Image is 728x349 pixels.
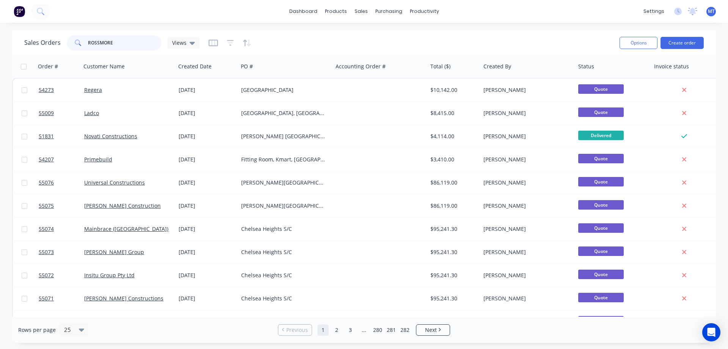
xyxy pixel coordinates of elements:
div: [DATE] [179,202,235,210]
span: 55075 [39,202,54,210]
div: [PERSON_NAME] [483,133,568,140]
button: Options [620,37,657,49]
a: 55076 [39,171,84,194]
a: dashboard [286,6,321,17]
a: 55071 [39,287,84,310]
span: Views [172,39,187,47]
div: productivity [406,6,443,17]
a: Page 280 [372,324,383,336]
div: [GEOGRAPHIC_DATA] [241,86,325,94]
span: 55074 [39,225,54,233]
span: 54207 [39,156,54,163]
div: [PERSON_NAME][GEOGRAPHIC_DATA] / [GEOGRAPHIC_DATA] Boatshed, [GEOGRAPHIC_DATA] [GEOGRAPHIC_DATA] [241,202,325,210]
div: [DATE] [179,179,235,186]
span: Quote [578,270,624,279]
a: Page 3 [345,324,356,336]
div: Chelsea Heights S/C [241,272,325,279]
div: Fitting Room, Kmart, [GEOGRAPHIC_DATA], [GEOGRAPHIC_DATA] [241,156,325,163]
div: Total ($) [430,63,450,70]
div: Invoice status [654,63,689,70]
span: MT [708,8,715,15]
span: Quote [578,223,624,233]
div: [DATE] [179,133,235,140]
a: 55009 [39,102,84,125]
a: Page 282 [399,324,411,336]
div: settings [640,6,668,17]
div: purchasing [372,6,406,17]
span: Quote [578,293,624,302]
a: 55070 [39,310,84,333]
a: Insitu Group Pty Ltd [84,272,135,279]
div: Status [578,63,594,70]
a: [PERSON_NAME] Construction [84,202,161,209]
span: Quote [578,177,624,186]
a: [PERSON_NAME] Constructions [84,295,163,302]
span: 54273 [39,86,54,94]
div: Chelsea Heights S/C [241,295,325,302]
img: Factory [14,6,25,17]
div: [DATE] [179,272,235,279]
a: Page 281 [386,324,397,336]
div: $95,241.30 [430,248,475,256]
div: [GEOGRAPHIC_DATA], [GEOGRAPHIC_DATA] [241,109,325,117]
a: Ladco [84,109,99,117]
a: [PERSON_NAME] Group [84,248,144,256]
div: Created Date [178,63,212,70]
div: $95,241.30 [430,225,475,233]
a: 55074 [39,218,84,240]
a: Primebuild [84,156,112,163]
div: [DATE] [179,109,235,117]
span: Next [425,326,437,334]
div: $3,410.00 [430,156,475,163]
span: Rows per page [18,326,56,334]
div: [PERSON_NAME] [483,295,568,302]
span: Quote [578,200,624,210]
h1: Sales Orders [24,39,61,46]
a: Regera [84,86,102,93]
span: Quote [578,246,624,256]
div: [DATE] [179,156,235,163]
div: [DATE] [179,295,235,302]
button: Create order [661,37,704,49]
a: 55072 [39,264,84,287]
div: [DATE] [179,86,235,94]
span: 55073 [39,248,54,256]
div: [PERSON_NAME] [483,272,568,279]
a: 55075 [39,194,84,217]
span: 55071 [39,295,54,302]
span: 55076 [39,179,54,186]
div: $10,142.00 [430,86,475,94]
div: Created By [483,63,511,70]
span: 55072 [39,272,54,279]
a: Novati Constructions [84,133,137,140]
div: Open Intercom Messenger [702,323,720,341]
div: $95,241.30 [430,295,475,302]
a: 54273 [39,79,84,101]
div: Customer Name [83,63,125,70]
div: Chelsea Heights S/C [241,248,325,256]
ul: Pagination [275,324,453,336]
div: Chelsea Heights S/C [241,225,325,233]
a: Mainbrace ([GEOGRAPHIC_DATA]) [84,225,168,232]
div: [DATE] [179,248,235,256]
div: [DATE] [179,225,235,233]
div: PO # [241,63,253,70]
a: Next page [416,326,450,334]
div: [PERSON_NAME] [483,86,568,94]
span: Quote [578,154,624,163]
div: products [321,6,351,17]
div: $95,241.30 [430,272,475,279]
span: Delivered [578,131,624,140]
span: Previous [286,326,308,334]
a: Universal Constructions [84,179,145,186]
span: Quote [578,316,624,325]
div: Accounting Order # [336,63,386,70]
a: 55073 [39,241,84,264]
a: Previous page [278,326,312,334]
div: [PERSON_NAME] [483,109,568,117]
div: [PERSON_NAME] [483,156,568,163]
input: Search... [88,35,162,51]
div: [PERSON_NAME][GEOGRAPHIC_DATA] / [GEOGRAPHIC_DATA] Boatshed, [GEOGRAPHIC_DATA] [GEOGRAPHIC_DATA] [241,179,325,186]
span: Quote [578,84,624,94]
span: 55009 [39,109,54,117]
